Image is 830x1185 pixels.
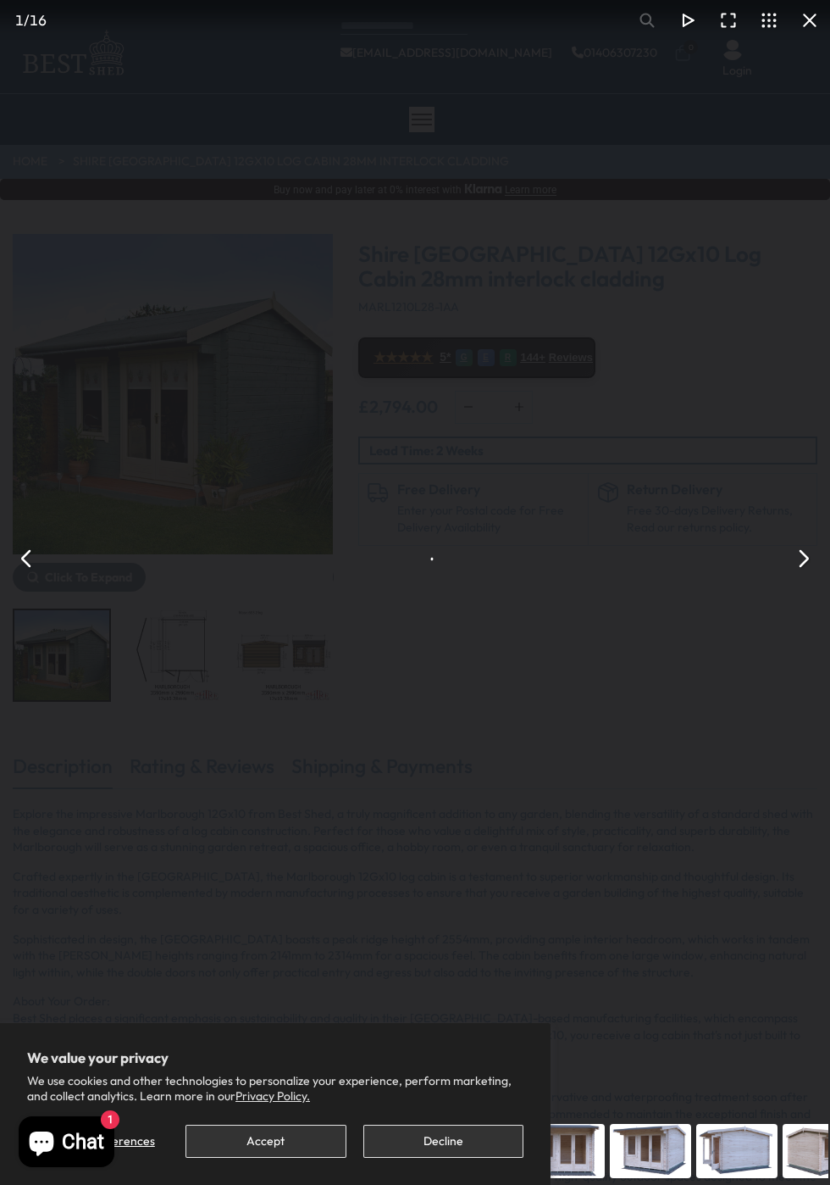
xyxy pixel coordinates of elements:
[7,538,47,579] button: Previous
[14,1116,119,1171] inbox-online-store-chat: Shopify online store chat
[27,1073,523,1104] p: We use cookies and other technologies to personalize your experience, perform marketing, and coll...
[363,1125,523,1158] button: Decline
[185,1125,346,1158] button: Accept
[27,1050,523,1065] h2: We value your privacy
[30,11,47,29] span: 16
[15,11,24,29] span: 1
[235,1088,310,1104] a: Privacy Policy.
[783,538,823,579] button: Next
